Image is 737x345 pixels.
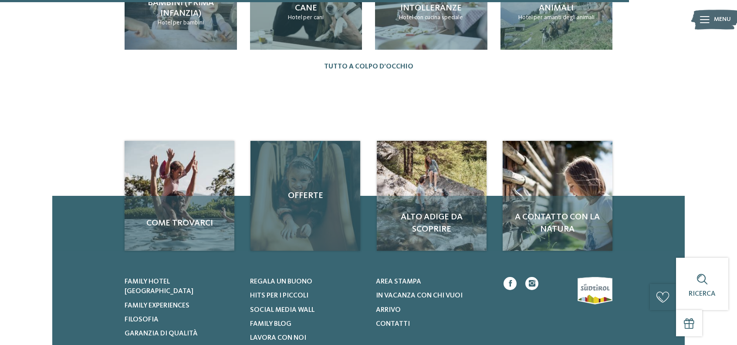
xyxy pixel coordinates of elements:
[324,63,413,71] a: Tutto a colpo d’occhio
[250,335,306,342] span: Lavora con noi
[303,14,324,20] span: per cani
[288,14,302,20] span: Hotel
[385,211,478,236] span: Alto Adige da scoprire
[125,329,239,338] a: Garanzia di qualità
[503,141,612,251] a: Familienhotel: hotel per cani in Alto Adige A contatto con la natura
[689,290,716,297] span: Ricerca
[376,307,401,314] span: Arrivo
[376,321,410,328] span: Contatti
[125,141,234,251] img: Familienhotel: hotel per cani in Alto Adige
[125,277,239,297] a: Family hotel [GEOGRAPHIC_DATA]
[511,211,604,236] span: A contatto con la natura
[377,141,487,251] a: Familienhotel: hotel per cani in Alto Adige Alto Adige da scoprire
[173,20,204,26] span: per bambini
[518,14,533,20] span: Hotel
[250,291,365,301] a: Hits per i piccoli
[133,217,226,229] span: Come trovarci
[250,305,365,315] a: Social Media Wall
[125,330,198,337] span: Garanzia di qualità
[125,141,234,251] a: Familienhotel: hotel per cani in Alto Adige Come trovarci
[125,302,189,309] span: Family experiences
[125,278,193,295] span: Family hotel [GEOGRAPHIC_DATA]
[125,315,239,325] a: Filosofia
[376,292,463,299] span: In vacanza con chi vuoi
[259,190,352,202] span: Offerte
[158,20,172,26] span: Hotel
[503,141,612,251] img: Familienhotel: hotel per cani in Alto Adige
[250,141,360,251] a: Familienhotel: hotel per cani in Alto Adige Offerte
[250,278,312,285] span: Regala un buono
[414,14,463,20] span: con cucina speciale
[250,292,308,299] span: Hits per i piccoli
[125,316,159,323] span: Filosofia
[250,277,365,287] a: Regala un buono
[376,291,490,301] a: In vacanza con chi vuoi
[376,277,490,287] a: Area stampa
[376,319,490,329] a: Contatti
[399,14,413,20] span: Hotel
[377,141,487,251] img: Familienhotel: hotel per cani in Alto Adige
[250,333,365,343] a: Lavora con noi
[534,14,595,20] span: per amanti degli animali
[376,278,421,285] span: Area stampa
[376,305,490,315] a: Arrivo
[250,307,314,314] span: Social Media Wall
[125,301,239,311] a: Family experiences
[250,319,365,329] a: Family Blog
[250,321,291,328] span: Family Blog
